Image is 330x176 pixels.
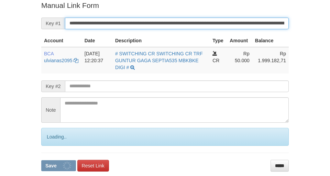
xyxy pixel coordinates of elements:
a: # SWITCHING CR SWITCHING CR TRF GUNTUR GAGA SEPTIA535 MBKBKE DIGI # [115,51,203,70]
p: Manual Link Form [41,0,289,10]
td: [DATE] 12:20:37 [82,47,112,74]
th: Amount [227,34,252,47]
span: Note [41,97,60,123]
span: BCA [44,51,54,56]
a: Copy ulvianas2095 to clipboard [74,58,78,63]
span: Key #1 [41,18,65,29]
th: Account [41,34,82,47]
th: Type [210,34,227,47]
span: Save [45,163,57,168]
a: ulvianas2095 [44,58,73,63]
td: Rp 50.000 [227,47,252,74]
span: Key #2 [41,80,65,92]
button: Save [41,160,76,171]
th: Date [82,34,112,47]
th: Balance [252,34,289,47]
td: Rp 1.999.182,71 [252,47,289,74]
div: Loading.. [41,128,289,146]
span: Reset Link [82,163,104,168]
th: Description [112,34,210,47]
span: CR [212,58,219,63]
a: Reset Link [77,160,109,172]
